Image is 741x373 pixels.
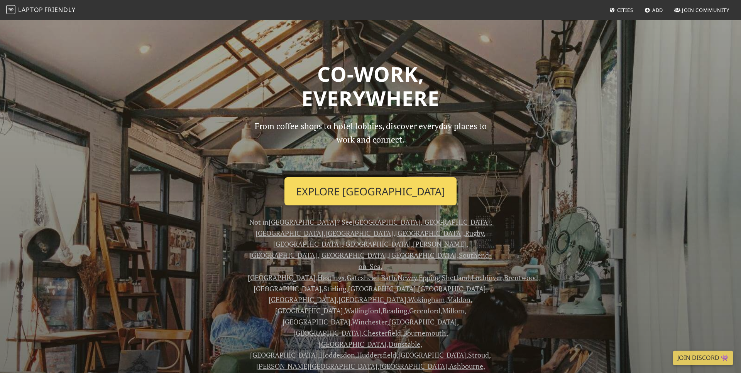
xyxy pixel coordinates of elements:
a: Huddersfield [357,350,396,360]
img: LaptopFriendly [6,5,15,14]
a: Newry [398,273,417,282]
a: [GEOGRAPHIC_DATA] [250,350,318,360]
a: Bath [381,273,396,282]
span: Join Community [682,7,729,13]
a: Join Community [671,3,733,17]
span: Laptop [18,5,43,14]
a: Ashbourne [449,361,483,371]
a: Wokingham [408,295,445,304]
a: [GEOGRAPHIC_DATA] [248,273,316,282]
a: Stroud [468,350,489,360]
a: [PERSON_NAME] [413,239,466,249]
a: [GEOGRAPHIC_DATA] [389,317,457,326]
p: From coffee shops to hotel lobbies, discover everyday places to work and connect. [248,119,493,171]
a: Hoddesdon [320,350,355,360]
a: [GEOGRAPHIC_DATA] [269,217,337,227]
a: Bournemouth [403,328,446,338]
a: Shetland [442,273,470,282]
a: Millom [442,306,464,315]
a: [GEOGRAPHIC_DATA] [255,229,323,238]
a: Hastings [318,273,345,282]
a: [GEOGRAPHIC_DATA] [293,328,361,338]
span: Cities [617,7,633,13]
a: [GEOGRAPHIC_DATA] [275,306,343,315]
a: Dunstable [389,339,420,349]
a: [GEOGRAPHIC_DATA] [395,229,463,238]
a: Wallingford [345,306,381,315]
a: [GEOGRAPHIC_DATA] [254,284,321,293]
span: Add [652,7,663,13]
a: Explore [GEOGRAPHIC_DATA] [284,177,457,206]
a: [GEOGRAPHIC_DATA] [389,250,457,260]
a: [GEOGRAPHIC_DATA] [273,239,341,249]
a: [GEOGRAPHIC_DATA] [343,239,411,249]
a: Add [641,3,667,17]
a: Stirling [323,284,346,293]
a: [GEOGRAPHIC_DATA] [325,229,393,238]
h1: Co-work, Everywhere [120,62,621,111]
a: Gateshead [347,273,379,282]
a: Reading [382,306,407,315]
a: Chesterfield [363,328,401,338]
a: [GEOGRAPHIC_DATA] [249,250,317,260]
a: Join Discord 👾 [673,351,733,365]
span: Friendly [44,5,75,14]
a: Epping [419,273,440,282]
a: Winchester [352,317,387,326]
a: Maldon [447,295,470,304]
a: [GEOGRAPHIC_DATA] [379,361,447,371]
a: [PERSON_NAME][GEOGRAPHIC_DATA] [256,361,377,371]
a: Lochinver [472,273,502,282]
a: [GEOGRAPHIC_DATA] [348,284,416,293]
a: [GEOGRAPHIC_DATA] [269,295,337,304]
a: Greenford [409,306,440,315]
a: Brentwood [504,273,538,282]
a: [GEOGRAPHIC_DATA] [398,350,466,360]
a: LaptopFriendly LaptopFriendly [6,3,76,17]
a: [GEOGRAPHIC_DATA] [418,284,486,293]
a: Cities [606,3,636,17]
a: [GEOGRAPHIC_DATA] [283,317,350,326]
a: [GEOGRAPHIC_DATA] [422,217,490,227]
a: Rugby [465,229,484,238]
a: [GEOGRAPHIC_DATA] [338,295,406,304]
a: [GEOGRAPHIC_DATA] [352,217,420,227]
a: [GEOGRAPHIC_DATA] [319,339,387,349]
a: [GEOGRAPHIC_DATA] [319,250,387,260]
